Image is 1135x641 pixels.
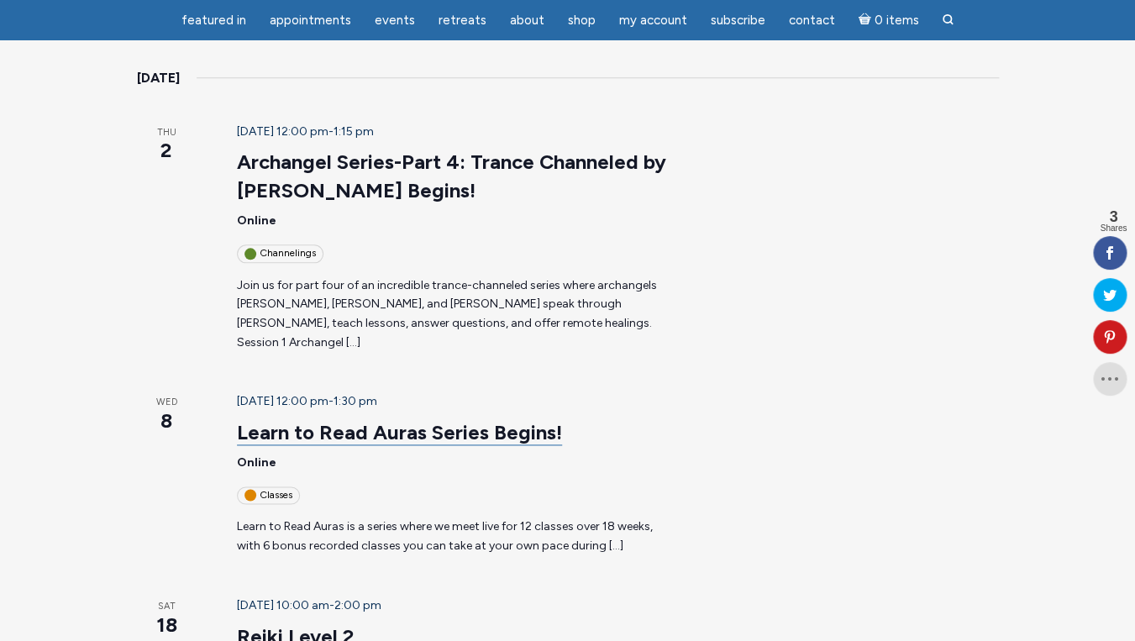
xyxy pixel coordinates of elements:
[609,4,697,37] a: My Account
[789,13,835,28] span: Contact
[237,150,666,203] a: Archangel Series-Part 4: Trance Channeled by [PERSON_NAME] Begins!
[237,394,377,408] time: -
[237,124,374,139] time: -
[237,124,328,139] span: [DATE] 12:00 pm
[237,213,276,228] span: Online
[237,420,562,445] a: Learn to Read Auras Series Begins!
[334,124,374,139] span: 1:15 pm
[181,13,246,28] span: featured in
[334,394,377,408] span: 1:30 pm
[137,407,197,435] span: 8
[171,4,256,37] a: featured in
[428,4,497,37] a: Retreats
[260,4,361,37] a: Appointments
[237,597,329,612] span: [DATE] 10:00 am
[568,13,596,28] span: Shop
[237,394,328,408] span: [DATE] 12:00 pm
[558,4,606,37] a: Shop
[711,13,765,28] span: Subscribe
[510,13,544,28] span: About
[701,4,775,37] a: Subscribe
[237,244,323,262] div: Channelings
[237,276,673,353] p: Join us for part four of an incredible trance-channeled series where archangels [PERSON_NAME], [P...
[137,126,197,140] span: Thu
[137,396,197,410] span: Wed
[1100,209,1127,224] span: 3
[779,4,845,37] a: Contact
[270,13,351,28] span: Appointments
[849,3,929,37] a: Cart0 items
[237,486,300,504] div: Classes
[237,597,381,612] time: -
[237,518,673,555] p: Learn to Read Auras is a series where we meet live for 12 classes over 18 weeks, with 6 bonus rec...
[500,4,554,37] a: About
[859,13,875,28] i: Cart
[137,599,197,613] span: Sat
[365,4,425,37] a: Events
[619,13,687,28] span: My Account
[137,67,180,89] time: [DATE]
[334,597,381,612] span: 2:00 pm
[137,610,197,638] span: 18
[375,13,415,28] span: Events
[874,14,918,27] span: 0 items
[137,136,197,165] span: 2
[439,13,486,28] span: Retreats
[1100,224,1127,233] span: Shares
[237,455,276,470] span: Online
